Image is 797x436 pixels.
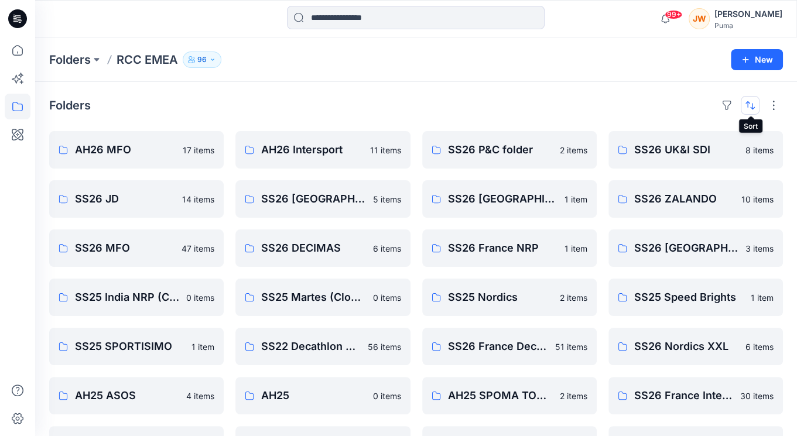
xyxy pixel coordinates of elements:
p: SS26 MFO [75,240,175,256]
a: AH26 Intersport11 items [235,131,410,169]
p: 17 items [183,144,214,156]
p: SS26 [GEOGRAPHIC_DATA] [448,191,557,207]
p: AH25 SPOMA TOKYO TEE [448,387,553,404]
p: SS22 Decathlon Customer sample [261,338,360,355]
p: SS26 DECIMAS [261,240,365,256]
p: 4 items [186,390,214,402]
a: Folders [49,52,91,68]
a: SS25 Speed Brights1 item [608,279,783,316]
p: AH25 [261,387,365,404]
p: 0 items [186,291,214,304]
p: SS25 India NRP (Clone) [75,289,179,305]
p: 2 items [560,144,587,156]
p: 2 items [560,390,587,402]
p: AH26 Intersport [261,142,362,158]
p: 1 item [191,341,214,353]
a: SS22 Decathlon Customer sample56 items [235,328,410,365]
p: SS26 ZALANDO [634,191,734,207]
a: SS26 JD14 items [49,180,224,218]
p: SS26 France Decathlon [448,338,548,355]
p: 6 items [745,341,774,353]
a: SS25 India NRP (Clone)0 items [49,279,224,316]
p: 0 items [373,291,401,304]
p: 14 items [182,193,214,205]
div: JW [689,8,710,29]
p: SS25 Nordics [448,289,553,305]
p: 3 items [745,242,774,255]
p: 1 item [751,291,774,304]
div: [PERSON_NAME] [714,7,782,21]
a: SS26 [GEOGRAPHIC_DATA] ISRG3 items [608,229,783,267]
a: SS26 [GEOGRAPHIC_DATA]1 item [422,180,597,218]
p: 2 items [560,291,587,304]
a: SS26 Nordics XXL6 items [608,328,783,365]
span: 99+ [665,10,682,19]
p: 6 items [373,242,401,255]
p: 8 items [745,144,774,156]
p: SS26 [GEOGRAPHIC_DATA] Cisalfa [261,191,365,207]
a: SS26 France NRP1 item [422,229,597,267]
p: 96 [197,53,207,66]
a: SS26 France Decathlon51 items [422,328,597,365]
p: 30 items [740,390,774,402]
p: 51 items [555,341,587,353]
p: SS26 JD [75,191,175,207]
div: Puma [714,21,782,30]
a: SS26 [GEOGRAPHIC_DATA] Cisalfa5 items [235,180,410,218]
p: 10 items [741,193,774,205]
a: SS26 UK&I SDI8 items [608,131,783,169]
p: SS25 Speed Brights [634,289,744,305]
p: 5 items [373,193,401,205]
p: 11 items [370,144,401,156]
p: SS26 P&C folder [448,142,553,158]
a: SS26 ZALANDO10 items [608,180,783,218]
p: SS25 SPORTISIMO [75,338,184,355]
a: AH26 MFO17 items [49,131,224,169]
a: AH250 items [235,377,410,414]
p: 0 items [373,390,401,402]
p: SS26 France Intersport [634,387,733,404]
a: AH25 ASOS4 items [49,377,224,414]
p: 56 items [368,341,401,353]
a: SS26 France Intersport30 items [608,377,783,414]
a: SS25 SPORTISIMO1 item [49,328,224,365]
p: SS26 [GEOGRAPHIC_DATA] ISRG [634,240,738,256]
a: SS25 Martes (Clone)0 items [235,279,410,316]
h4: Folders [49,98,91,112]
p: RCC EMEA [117,52,178,68]
button: New [731,49,783,70]
p: AH26 MFO [75,142,176,158]
p: AH25 ASOS [75,387,179,404]
a: SS26 DECIMAS6 items [235,229,410,267]
p: 1 item [565,193,587,205]
a: SS25 Nordics2 items [422,279,597,316]
p: SS26 France NRP [448,240,557,256]
a: SS26 P&C folder2 items [422,131,597,169]
p: 47 items [182,242,214,255]
a: SS26 MFO47 items [49,229,224,267]
p: SS26 Nordics XXL [634,338,738,355]
p: SS25 Martes (Clone) [261,289,365,305]
button: 96 [183,52,221,68]
p: SS26 UK&I SDI [634,142,738,158]
p: 1 item [565,242,587,255]
a: AH25 SPOMA TOKYO TEE2 items [422,377,597,414]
